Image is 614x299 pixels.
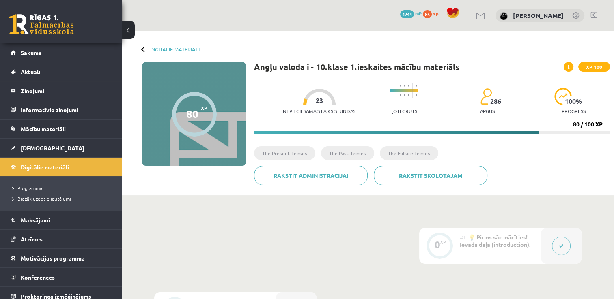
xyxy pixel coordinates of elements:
a: Biežāk uzdotie jautājumi [12,195,114,202]
span: Biežāk uzdotie jautājumi [12,195,71,202]
a: Atzīmes [11,230,112,248]
img: icon-progress-161ccf0a02000e728c5f80fcf4c31c7af3da0e1684b2b1d7c360e028c24a22f1.svg [554,88,572,105]
span: xp [433,10,438,17]
a: Rakstīt skolotājam [374,166,487,185]
div: XP [440,240,446,244]
img: students-c634bb4e5e11cddfef0936a35e636f08e4e9abd3cc4e673bd6f9a4125e45ecb1.svg [480,88,492,105]
span: XP 100 [578,62,610,72]
a: Rakstīt administrācijai [254,166,368,185]
span: Programma [12,185,42,191]
span: Mācību materiāli [21,125,66,132]
a: Digitālie materiāli [11,158,112,176]
span: 100 % [565,98,582,105]
a: 4244 mP [400,10,422,17]
span: #1 [460,234,466,241]
span: 85 [423,10,432,18]
span: 23 [316,97,323,104]
a: Maksājumi [11,211,112,229]
legend: Informatīvie ziņojumi [21,100,112,119]
a: Mācību materiāli [11,120,112,138]
img: Anete Titāne [500,12,508,20]
img: icon-short-line-57e1e144782c952c97e751825c79c345078a6d821885a25fce030b3d8c18986b.svg [416,94,417,96]
li: The Present Tenses [254,146,315,160]
li: The Future Tenses [380,146,438,160]
img: icon-short-line-57e1e144782c952c97e751825c79c345078a6d821885a25fce030b3d8c18986b.svg [416,85,417,87]
p: apgūst [480,108,498,114]
a: [DEMOGRAPHIC_DATA] [11,139,112,157]
a: Konferences [11,268,112,286]
span: Atzīmes [21,235,43,243]
a: Motivācijas programma [11,249,112,267]
a: Informatīvie ziņojumi [11,100,112,119]
p: Ļoti grūts [391,108,417,114]
span: 💡 Pirms sāc mācīties! Ievada daļa (introduction). [460,233,530,248]
a: Sākums [11,43,112,62]
div: 0 [435,241,440,248]
img: icon-short-line-57e1e144782c952c97e751825c79c345078a6d821885a25fce030b3d8c18986b.svg [404,85,405,87]
img: icon-short-line-57e1e144782c952c97e751825c79c345078a6d821885a25fce030b3d8c18986b.svg [408,85,409,87]
p: Nepieciešamais laiks stundās [283,108,355,114]
span: 286 [490,98,501,105]
span: [DEMOGRAPHIC_DATA] [21,144,84,152]
img: icon-short-line-57e1e144782c952c97e751825c79c345078a6d821885a25fce030b3d8c18986b.svg [404,94,405,96]
span: Aktuāli [21,68,40,75]
img: icon-short-line-57e1e144782c952c97e751825c79c345078a6d821885a25fce030b3d8c18986b.svg [408,94,409,96]
span: Motivācijas programma [21,254,85,262]
div: 80 [186,108,198,120]
h1: Angļu valoda i - 10.klase 1.ieskaites mācību materiāls [254,62,459,72]
img: icon-long-line-d9ea69661e0d244f92f715978eff75569469978d946b2353a9bb055b3ed8787d.svg [412,83,413,98]
legend: Ziņojumi [21,81,112,100]
span: 4244 [400,10,414,18]
span: mP [415,10,422,17]
li: The Past Tenses [321,146,374,160]
a: 85 xp [423,10,442,17]
span: XP [201,105,207,111]
legend: Maksājumi [21,211,112,229]
span: Digitālie materiāli [21,163,69,171]
span: Sākums [21,49,41,56]
a: Digitālie materiāli [150,46,200,52]
span: Konferences [21,273,55,281]
p: progress [562,108,586,114]
a: Rīgas 1. Tālmācības vidusskola [9,14,74,34]
a: Aktuāli [11,62,112,81]
a: [PERSON_NAME] [513,11,564,19]
a: Programma [12,184,114,192]
a: Ziņojumi [11,81,112,100]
